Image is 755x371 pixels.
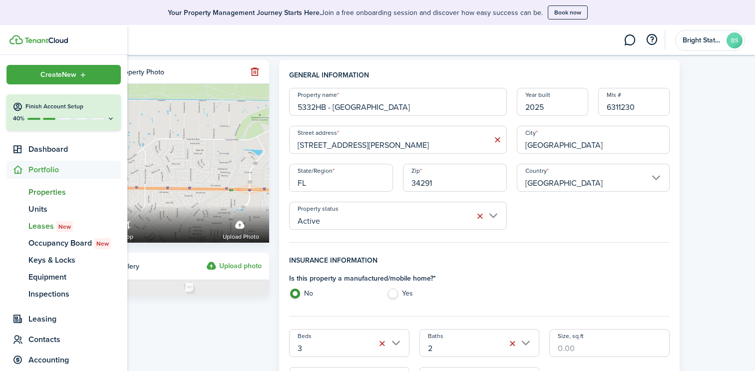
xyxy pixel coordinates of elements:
[643,31,660,48] button: Open resource center
[223,232,259,242] span: Upload photo
[6,184,121,201] a: Properties
[25,102,115,111] h4: Finish Account Setup
[24,37,68,43] img: TenantCloud
[96,239,109,248] span: New
[28,313,121,325] span: Leasing
[110,280,269,295] img: Photo placeholder
[289,289,377,304] label: No
[549,329,670,357] input: 0.00
[376,337,389,351] button: Clear
[6,94,121,130] button: Finish Account Setup40%
[28,334,121,346] span: Contacts
[118,261,139,272] span: Gallery
[9,35,23,44] img: TenantCloud
[727,32,743,48] avatar-text: BS
[620,27,639,53] a: Messaging
[248,65,262,79] button: Remove file
[289,273,474,284] h4: Is this property a manufactured/mobile home? *
[168,7,543,18] p: Join a free onboarding session and discover how easy success can be.
[289,255,670,273] h4: Insurance information
[6,218,121,235] a: LeasesNew
[289,70,670,88] h4: General information
[12,114,25,123] p: 40%
[473,209,487,223] button: Clear
[6,286,121,303] a: Inspections
[387,289,474,304] label: Yes
[28,164,121,176] span: Portfolio
[118,67,164,77] div: Property photo
[548,5,588,19] button: Book now
[598,88,670,116] input: 1
[223,215,259,242] label: Upload photo
[28,186,121,198] span: Properties
[28,288,121,300] span: Inspections
[6,235,121,252] a: Occupancy BoardNew
[168,7,321,18] b: Your Property Management Journey Starts Here.
[28,237,121,249] span: Occupancy Board
[289,126,507,154] input: Start typing the address and then select from the dropdown
[6,65,121,84] button: Open menu
[40,71,76,78] span: Create New
[683,37,723,44] span: Bright State Realty Solution
[28,203,121,215] span: Units
[6,269,121,286] a: Equipment
[58,222,71,231] span: New
[6,201,121,218] a: Units
[28,271,121,283] span: Equipment
[505,337,519,351] button: Clear
[6,252,121,269] a: Keys & Locks
[28,220,121,232] span: Leases
[28,254,121,266] span: Keys & Locks
[28,143,121,155] span: Dashboard
[28,354,121,366] span: Accounting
